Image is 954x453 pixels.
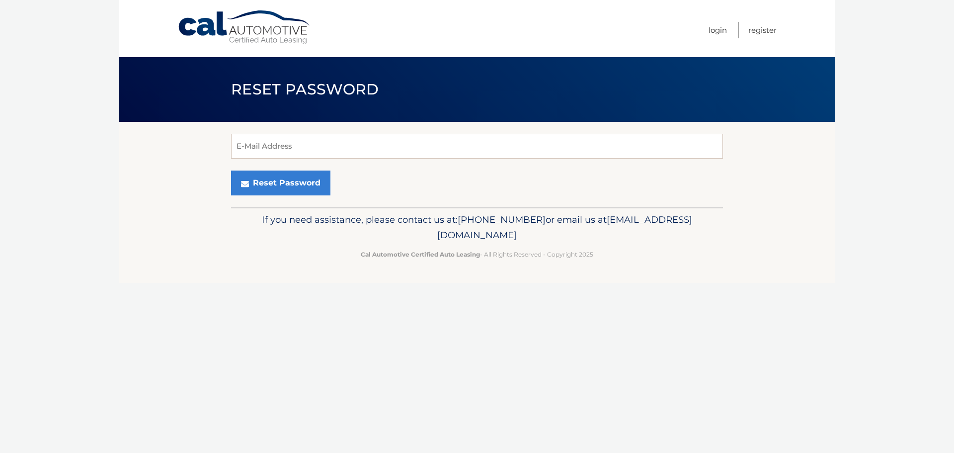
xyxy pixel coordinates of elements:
p: If you need assistance, please contact us at: or email us at [238,212,716,244]
strong: Cal Automotive Certified Auto Leasing [361,251,480,258]
button: Reset Password [231,171,330,195]
a: Cal Automotive [177,10,312,45]
a: Register [748,22,777,38]
span: Reset Password [231,80,379,98]
input: E-Mail Address [231,134,723,159]
span: [PHONE_NUMBER] [458,214,546,225]
a: Login [709,22,727,38]
p: - All Rights Reserved - Copyright 2025 [238,249,716,260]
